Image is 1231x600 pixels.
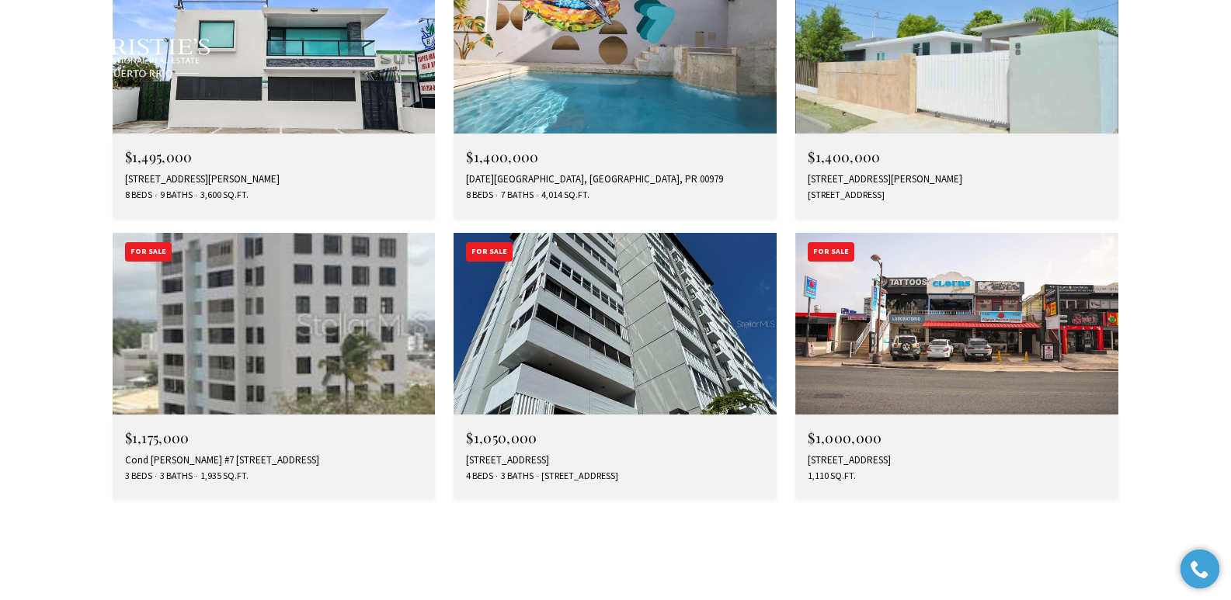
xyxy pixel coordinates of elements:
span: 3 Baths [497,470,534,483]
span: $1,050,000 [466,428,537,447]
a: For Sale $1,050,000 [STREET_ADDRESS] 4 Beds 3 Baths [STREET_ADDRESS] [454,233,777,498]
span: 3,600 Sq.Ft. [196,189,249,202]
div: For Sale [125,242,172,262]
span: 4,014 Sq.Ft. [537,189,589,202]
div: [STREET_ADDRESS] [466,454,764,466]
span: 7 Baths [497,189,534,202]
span: 1,110 Sq.Ft. [808,470,856,483]
span: [STREET_ADDRESS] [808,189,885,202]
img: Christie's International Real Estate black text logo [68,38,213,78]
span: 9 Baths [156,189,193,202]
span: $1,000,000 [808,428,882,447]
div: [STREET_ADDRESS][PERSON_NAME] [808,173,1106,186]
span: 8 Beds [125,189,152,202]
span: $1,400,000 [808,147,880,166]
span: 3 Baths [156,470,193,483]
span: 3 Beds [125,470,152,483]
span: $1,495,000 [125,147,193,166]
span: $1,175,000 [125,428,190,447]
div: [STREET_ADDRESS] [808,454,1106,466]
span: [STREET_ADDRESS] [537,470,618,483]
div: [STREET_ADDRESS][PERSON_NAME] [125,173,423,186]
span: 1,935 Sq.Ft. [196,470,249,483]
span: 8 Beds [466,189,493,202]
div: Cond [PERSON_NAME] #7 [STREET_ADDRESS] [125,454,423,466]
div: For Sale [466,242,513,262]
div: [DATE][GEOGRAPHIC_DATA], [GEOGRAPHIC_DATA], PR 00979 [466,173,764,186]
div: For Sale [808,242,854,262]
span: $1,400,000 [466,147,538,166]
span: 4 Beds [466,470,493,483]
a: For Sale $1,175,000 Cond [PERSON_NAME] #7 [STREET_ADDRESS] 3 Beds 3 Baths 1,935 Sq.Ft. [113,233,436,498]
a: For Sale $1,000,000 [STREET_ADDRESS] 1,110 Sq.Ft. [795,233,1118,498]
